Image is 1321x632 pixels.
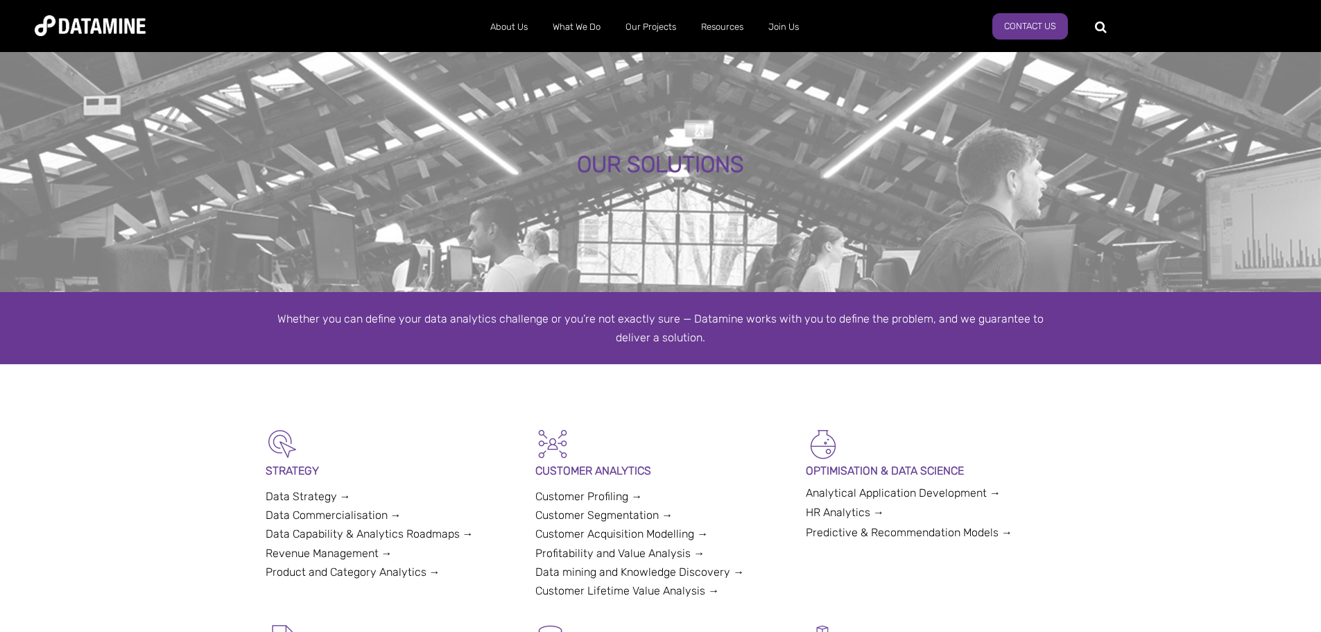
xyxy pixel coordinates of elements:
a: Customer Profiling → [535,490,642,503]
a: Data Strategy → [266,490,351,503]
div: OUR SOLUTIONS [150,153,1171,178]
a: Data mining and Knowledge Discovery → [535,565,744,579]
a: About Us [478,9,540,45]
div: Whether you can define your data analytics challenge or you’re not exactly sure — Datamine works ... [266,309,1056,347]
a: Data Capability & Analytics Roadmaps → [266,527,474,540]
img: Customer Analytics [535,427,570,461]
a: Resources [689,9,756,45]
a: What We Do [540,9,613,45]
a: Customer Acquisition Modelling → [535,527,708,540]
a: Contact Us [992,13,1068,40]
a: Revenue Management → [266,547,392,560]
a: Predictive & Recommendation Models → [806,526,1012,539]
p: CUSTOMER ANALYTICS [535,461,786,480]
p: STRATEGY [266,461,516,480]
a: Data Commercialisation → [266,509,402,522]
a: Customer Segmentation → [535,509,673,522]
a: Product and Category Analytics → [266,565,440,579]
a: Join Us [756,9,811,45]
a: Customer Lifetime Value Analysis → [535,584,719,597]
img: Optimisation & Data Science [806,427,840,461]
img: Datamine [35,15,146,36]
a: HR Analytics → [806,506,884,519]
a: Analytical Application Development → [806,486,1001,499]
a: Our Projects [613,9,689,45]
a: Profitability and Value Analysis → [535,547,705,560]
img: Strategy-1 [266,427,300,461]
p: OPTIMISATION & DATA SCIENCE [806,461,1056,480]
